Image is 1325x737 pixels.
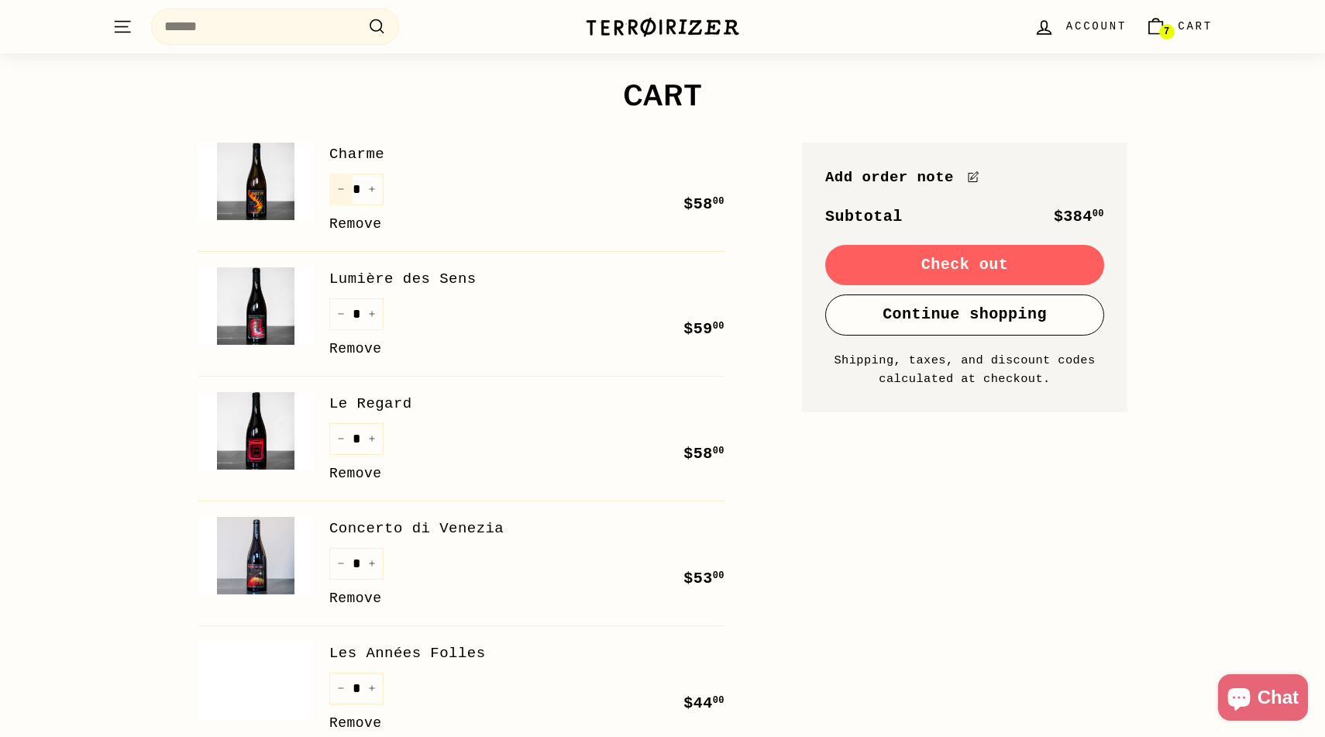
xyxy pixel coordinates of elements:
sup: 00 [713,695,724,706]
a: Cart [1136,4,1222,50]
button: Reduce item quantity by one [329,423,353,455]
div: Subtotal [825,205,903,229]
a: Remove [329,213,382,236]
small: Shipping, taxes, and discount codes calculated at checkout. [825,351,1104,389]
sup: 00 [1093,208,1104,219]
button: Increase item quantity by one [360,673,384,704]
img: Lumière des Sens [198,267,314,345]
a: Remove [329,712,382,735]
span: $44 [683,694,724,712]
label: Add order note [825,166,1104,189]
img: Concerto di Venezia [198,517,314,594]
div: $384 [1054,205,1104,229]
a: Remove [329,463,382,485]
sup: 00 [713,446,724,456]
inbox-online-store-chat: Shopify online store chat [1213,674,1313,725]
a: Continue shopping [825,294,1104,335]
span: Account [1066,18,1127,35]
img: Le Regard [198,392,314,470]
span: $58 [683,445,724,463]
a: Remove [329,338,382,360]
a: Remove [329,587,382,610]
button: Check out [825,245,1104,285]
span: 7 [1164,26,1169,37]
a: Les Années Folles [329,642,724,665]
sup: 00 [713,570,724,581]
a: Charme [329,143,724,166]
button: Reduce item quantity by one [329,298,353,330]
button: Increase item quantity by one [360,423,384,455]
span: Cart [1178,18,1213,35]
span: $58 [683,195,724,213]
a: Lumière des Sens [329,267,724,291]
a: Les Années Folles [198,642,314,719]
button: Increase item quantity by one [360,298,384,330]
span: $53 [683,570,724,587]
button: Increase item quantity by one [360,174,384,205]
h1: Cart [112,81,1213,112]
a: Account [1024,4,1136,50]
img: Charme [198,143,314,220]
button: Increase item quantity by one [360,548,384,580]
a: Concerto di Venezia [329,517,724,540]
span: $59 [683,320,724,338]
button: Reduce item quantity by one [329,174,353,205]
sup: 00 [713,196,724,207]
a: Le Regard [329,392,724,415]
sup: 00 [713,321,724,332]
button: Reduce item quantity by one [329,673,353,704]
button: Reduce item quantity by one [329,548,353,580]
